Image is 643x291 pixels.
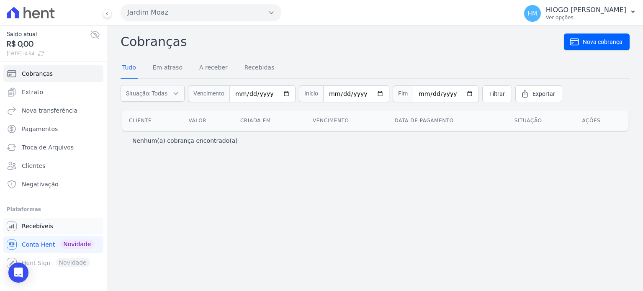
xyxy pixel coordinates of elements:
[546,14,626,21] p: Ver opções
[3,102,103,119] a: Nova transferência
[7,65,100,271] nav: Sidebar
[182,111,234,131] th: Valor
[151,57,184,79] a: Em atraso
[132,136,238,145] p: Nenhum(a) cobrança encontrado(a)
[388,111,508,131] th: Data de pagamento
[517,2,643,25] button: HM HIOGO [PERSON_NAME] Ver opções
[8,263,28,283] div: Open Intercom Messenger
[515,85,562,102] a: Exportar
[527,10,537,16] span: HM
[122,111,182,131] th: Cliente
[22,240,55,249] span: Conta Hent
[3,218,103,234] a: Recebíveis
[7,39,90,50] span: R$ 0,00
[121,4,281,21] button: Jardim Moaz
[575,111,628,131] th: Ações
[482,85,512,102] a: Filtrar
[3,176,103,193] a: Negativação
[7,50,90,57] span: [DATE] 14:54
[121,85,185,102] button: Situação: Todas
[7,30,90,39] span: Saldo atual
[22,70,53,78] span: Cobranças
[121,32,564,51] h2: Cobranças
[532,90,555,98] span: Exportar
[22,88,43,96] span: Extrato
[508,111,576,131] th: Situação
[3,65,103,82] a: Cobranças
[121,57,138,79] a: Tudo
[22,106,77,115] span: Nova transferência
[393,85,413,102] span: Fim
[3,84,103,100] a: Extrato
[583,38,622,46] span: Nova cobrança
[60,239,94,249] span: Novidade
[22,222,53,230] span: Recebíveis
[3,157,103,174] a: Clientes
[198,57,229,79] a: A receber
[188,85,229,102] span: Vencimento
[489,90,505,98] span: Filtrar
[299,85,323,102] span: Início
[7,204,100,214] div: Plataformas
[546,6,626,14] p: HIOGO [PERSON_NAME]
[126,89,167,98] span: Situação: Todas
[22,162,45,170] span: Clientes
[22,143,74,152] span: Troca de Arquivos
[234,111,306,131] th: Criada em
[243,57,276,79] a: Recebidas
[22,180,59,188] span: Negativação
[564,33,630,50] a: Nova cobrança
[3,121,103,137] a: Pagamentos
[3,236,103,253] a: Conta Hent Novidade
[3,139,103,156] a: Troca de Arquivos
[22,125,58,133] span: Pagamentos
[306,111,388,131] th: Vencimento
